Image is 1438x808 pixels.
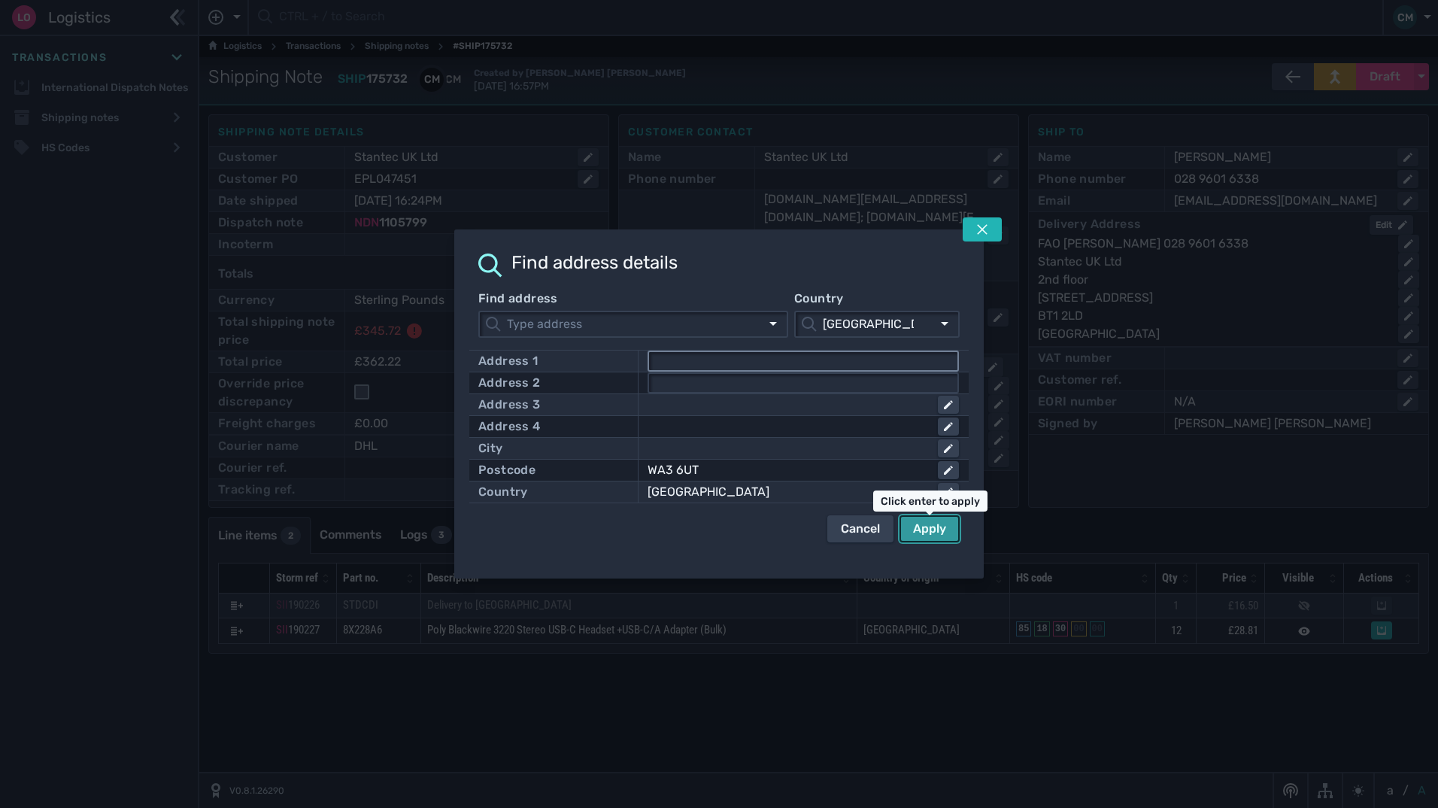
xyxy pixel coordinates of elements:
div: Postcode [478,461,535,479]
div: Country [478,483,528,501]
button: Apply [900,515,960,542]
label: Country [794,290,960,308]
div: Address 3 [478,396,541,414]
div: Apply [913,520,946,538]
div: Address 2 [478,374,541,392]
div: Click enter to apply [873,491,987,512]
div: Address 1 [478,352,538,370]
button: Tap escape key to close [963,217,1002,241]
div: City [478,439,503,457]
h2: Find address details [511,254,678,272]
label: Find address [478,290,788,308]
button: Cancel [827,515,893,542]
input: Find address [501,312,760,336]
input: Country [817,312,931,336]
div: Cancel [841,520,880,538]
div: Address 4 [478,418,541,436]
div: WA3 6UT [648,461,926,479]
div: [GEOGRAPHIC_DATA] [648,483,926,501]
